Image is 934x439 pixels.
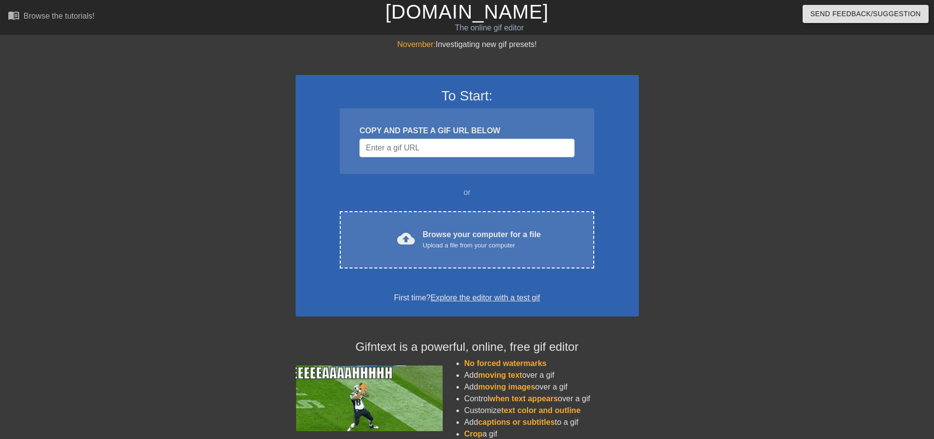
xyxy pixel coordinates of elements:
[308,292,626,304] div: First time?
[464,369,639,381] li: Add over a gif
[464,359,547,367] span: No forced watermarks
[501,406,581,415] span: text color and outline
[464,405,639,416] li: Customize
[464,430,482,438] span: Crop
[464,416,639,428] li: Add to a gif
[423,229,541,250] div: Browse your computer for a file
[803,5,929,23] button: Send Feedback/Suggestion
[308,88,626,104] h3: To Start:
[359,125,574,137] div: COPY AND PASTE A GIF URL BELOW
[316,22,662,34] div: The online gif editor
[430,293,540,302] a: Explore the editor with a test gif
[464,381,639,393] li: Add over a gif
[423,241,541,250] div: Upload a file from your computer
[8,9,95,24] a: Browse the tutorials!
[478,383,535,391] span: moving images
[24,12,95,20] div: Browse the tutorials!
[8,9,20,21] span: menu_book
[810,8,921,20] span: Send Feedback/Suggestion
[478,418,555,426] span: captions or subtitles
[397,230,415,247] span: cloud_upload
[397,40,435,49] span: November:
[478,371,522,379] span: moving text
[359,139,574,157] input: Username
[464,393,639,405] li: Control over a gif
[489,394,558,403] span: when text appears
[321,187,613,198] div: or
[296,39,639,50] div: Investigating new gif presets!
[385,1,549,23] a: [DOMAIN_NAME]
[296,366,443,431] img: football_small.gif
[296,340,639,354] h4: Gifntext is a powerful, online, free gif editor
